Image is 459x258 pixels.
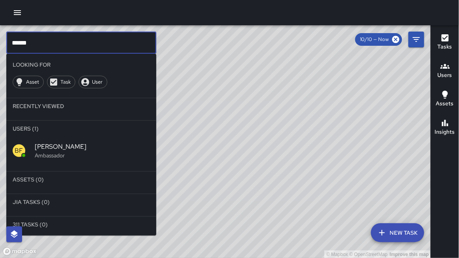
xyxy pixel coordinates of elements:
button: New Task [371,223,424,242]
span: Task [56,78,75,86]
span: 10/10 — Now [355,36,394,43]
div: Asset [13,76,44,88]
li: Users (1) [6,121,156,136]
button: Insights [431,114,459,142]
span: Asset [22,78,43,86]
button: Filters [408,32,424,47]
li: 311 Tasks (0) [6,217,156,232]
li: Recently Viewed [6,98,156,114]
div: User [79,76,107,88]
div: BF[PERSON_NAME]Ambassador [6,136,156,165]
h6: Insights [435,128,455,136]
p: Ambassador [35,151,150,159]
p: BF [15,146,23,155]
button: Assets [431,85,459,114]
span: [PERSON_NAME] [35,142,150,151]
li: Jia Tasks (0) [6,194,156,210]
h6: Assets [436,99,454,108]
div: 10/10 — Now [355,33,402,46]
div: Task [47,76,75,88]
h6: Tasks [438,43,452,51]
li: Assets (0) [6,172,156,187]
span: User [88,78,107,86]
button: Tasks [431,28,459,57]
button: Users [431,57,459,85]
li: Looking For [6,57,156,73]
h6: Users [438,71,452,80]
